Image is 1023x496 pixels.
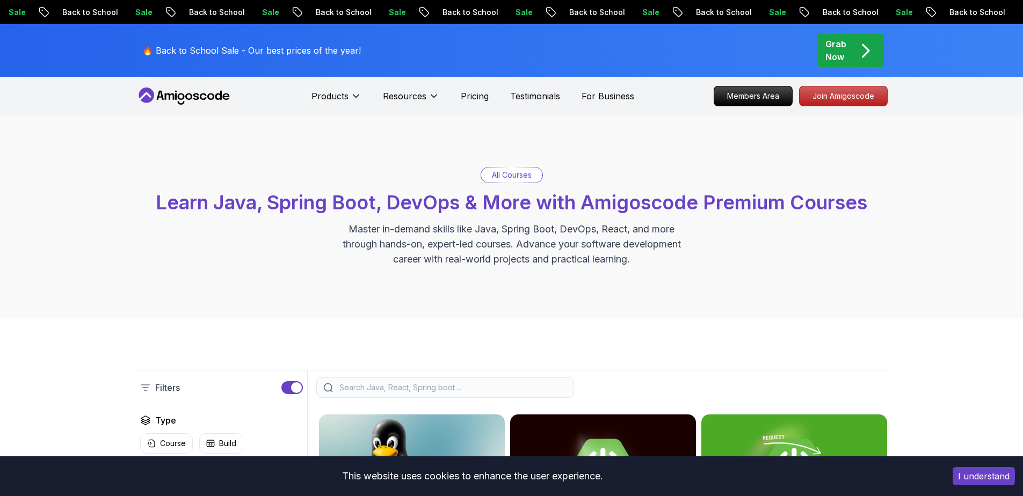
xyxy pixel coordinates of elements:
[433,7,506,18] p: Back to School
[383,90,426,103] p: Resources
[686,7,759,18] p: Back to School
[492,170,532,180] p: All Courses
[126,7,160,18] p: Sale
[813,7,886,18] p: Back to School
[510,90,560,103] a: Testimonials
[331,222,692,267] p: Master in-demand skills like Java, Spring Boot, DevOps, React, and more through hands-on, expert-...
[53,7,126,18] p: Back to School
[461,90,489,103] a: Pricing
[337,382,567,393] input: Search Java, React, Spring boot ...
[886,7,920,18] p: Sale
[714,86,793,106] a: Members Area
[142,44,361,57] p: 🔥 Back to School Sale - Our best prices of the year!
[311,90,361,111] button: Products
[633,7,667,18] p: Sale
[311,90,349,103] p: Products
[306,7,379,18] p: Back to School
[560,7,633,18] p: Back to School
[199,433,243,454] button: Build
[940,7,1013,18] p: Back to School
[156,191,867,214] span: Learn Java, Spring Boot, DevOps & More with Amigoscode Premium Courses
[140,433,193,454] button: Course
[799,86,888,106] a: Join Amigoscode
[582,90,634,103] a: For Business
[714,86,792,106] p: Members Area
[379,7,413,18] p: Sale
[219,438,236,449] p: Build
[759,7,794,18] p: Sale
[506,7,540,18] p: Sale
[155,414,176,427] h2: Type
[252,7,287,18] p: Sale
[8,464,937,488] div: This website uses cookies to enhance the user experience.
[383,90,439,111] button: Resources
[155,381,180,394] p: Filters
[953,467,1015,485] button: Accept cookies
[160,438,186,449] p: Course
[179,7,252,18] p: Back to School
[825,38,846,63] p: Grab Now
